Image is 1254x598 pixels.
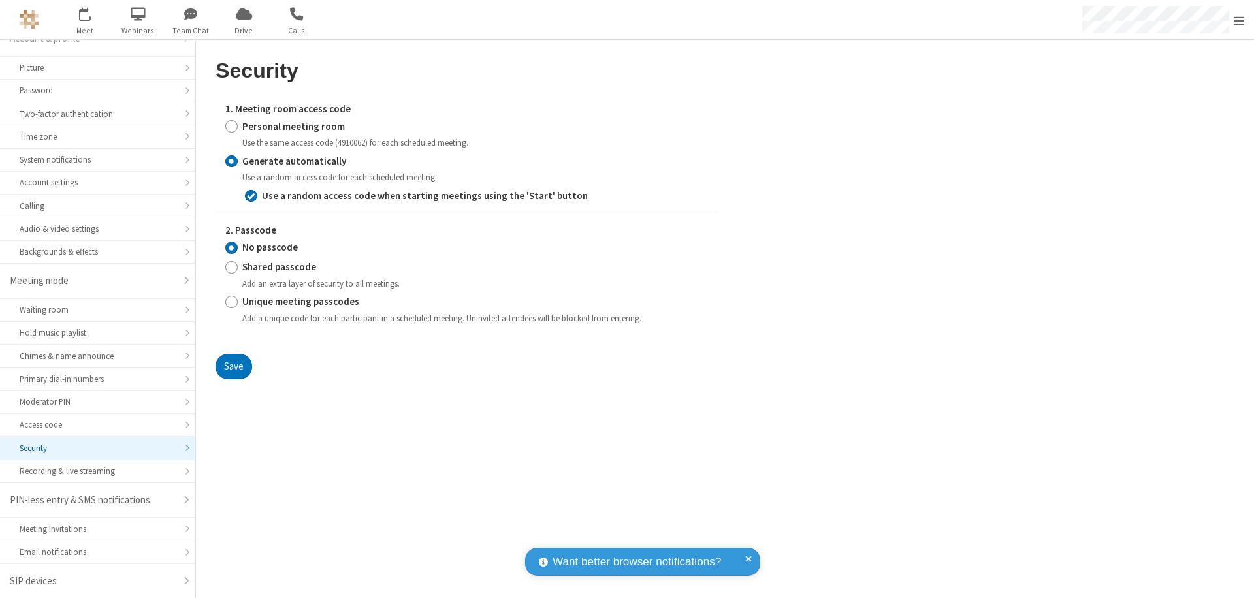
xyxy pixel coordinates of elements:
div: Hold music playlist [20,326,176,339]
iframe: Chat [1221,564,1244,589]
span: Want better browser notifications? [553,554,721,571]
span: Team Chat [167,25,216,37]
div: Audio & video settings [20,223,176,235]
div: Chimes & name announce [20,350,176,362]
label: 2. Passcode [225,223,707,238]
button: Save [216,354,252,380]
span: Drive [219,25,268,37]
div: Primary dial-in numbers [20,373,176,385]
div: PIN-less entry & SMS notifications [10,493,176,508]
div: SIP devices [10,574,176,589]
div: Security [20,442,176,454]
div: Add an extra layer of security to all meetings. [242,277,707,290]
div: Account settings [20,176,176,189]
div: Recording & live streaming [20,465,176,477]
div: Two-factor authentication [20,108,176,120]
h2: Security [216,59,717,82]
strong: Shared passcode [242,260,316,273]
div: Access code [20,418,176,431]
div: Calling [20,200,176,212]
strong: Unique meeting passcodes [242,295,359,307]
strong: Personal meeting room [242,120,345,133]
span: Webinars [114,25,163,37]
div: Use the same access code (4910062) for each scheduled meeting. [242,136,707,149]
div: Meeting mode [10,274,176,289]
span: Calls [272,25,321,37]
div: Time zone [20,131,176,143]
div: Password [20,84,176,97]
div: Add a unique code for each participant in a scheduled meeting. Uninvited attendees will be blocke... [242,312,707,324]
div: Moderator PIN [20,396,176,408]
span: Meet [61,25,110,37]
div: Meeting Invitations [20,523,176,535]
div: Picture [20,61,176,74]
label: 1. Meeting room access code [225,102,707,117]
div: System notifications [20,153,176,166]
div: 1 [88,7,97,17]
div: Backgrounds & effects [20,245,176,258]
img: QA Selenium DO NOT DELETE OR CHANGE [20,10,39,29]
div: Use a random access code for each scheduled meeting. [242,171,707,183]
div: Waiting room [20,304,176,316]
strong: Generate automatically [242,155,346,167]
div: Email notifications [20,546,176,558]
strong: Use a random access code when starting meetings using the 'Start' button [262,189,588,202]
strong: No passcode [242,241,298,253]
